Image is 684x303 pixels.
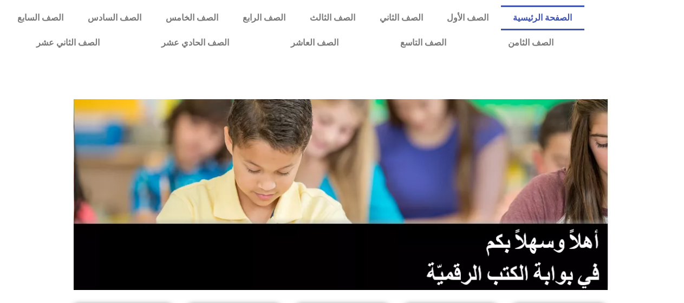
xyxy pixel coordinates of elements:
a: الصف الرابع [231,5,298,30]
a: الصف الثاني [367,5,435,30]
a: الصف الحادي عشر [131,30,260,55]
a: الصف العاشر [260,30,369,55]
a: الصف السادس [76,5,154,30]
a: الصف الأول [435,5,501,30]
a: الصف الخامس [154,5,231,30]
a: الصفحة الرئيسية [501,5,584,30]
a: الصف الثالث [297,5,367,30]
a: الصف الثامن [477,30,584,55]
a: الصف السابع [5,5,76,30]
a: الصف التاسع [369,30,477,55]
a: الصف الثاني عشر [5,30,131,55]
